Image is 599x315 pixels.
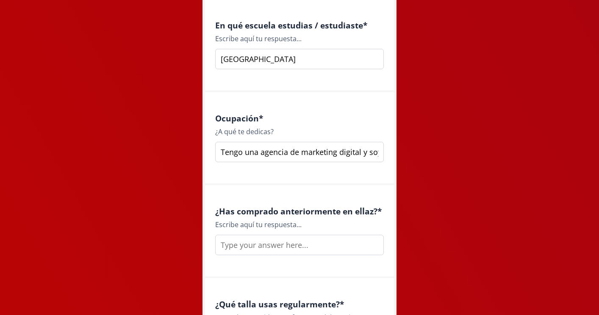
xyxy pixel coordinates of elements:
[215,142,384,162] input: Type your answer here...
[215,34,384,44] div: Escribe aquí tu respuesta...
[215,20,384,30] h4: En qué escuela estudias / estudiaste *
[215,49,384,69] input: Type your answer here...
[215,299,384,309] h4: ¿Qué talla usas regularmente? *
[215,235,384,255] input: Type your answer here...
[215,219,384,230] div: Escribe aquí tu respuesta...
[215,206,384,216] h4: ¿Has comprado anteriormente en ellaz? *
[215,127,384,137] div: ¿A qué te dedicas?
[215,113,384,123] h4: Ocupación *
